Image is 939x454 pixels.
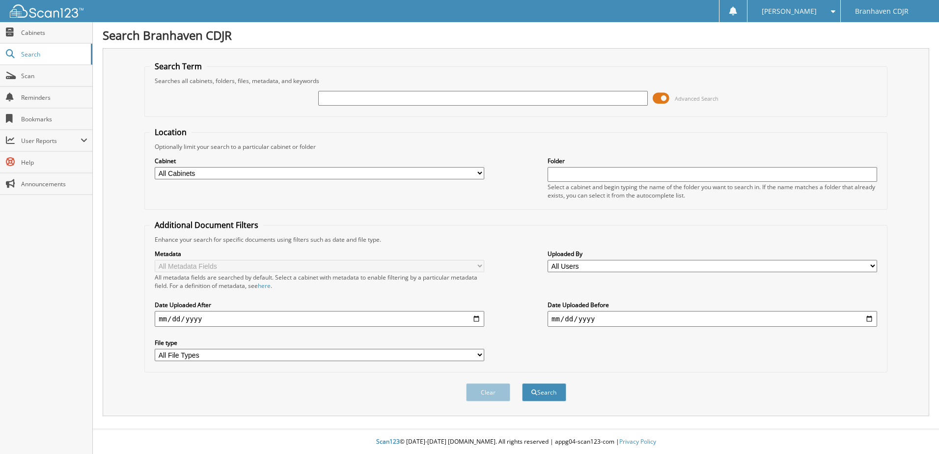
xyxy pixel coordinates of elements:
div: Enhance your search for specific documents using filters such as date and file type. [150,235,882,244]
input: end [548,311,877,327]
span: Branhaven CDJR [855,8,909,14]
span: Scan123 [376,437,400,446]
legend: Additional Document Filters [150,220,263,230]
span: Advanced Search [675,95,718,102]
span: Cabinets [21,28,87,37]
label: Date Uploaded Before [548,301,877,309]
label: File type [155,339,484,347]
button: Search [522,383,566,401]
span: Announcements [21,180,87,188]
span: Help [21,158,87,167]
label: Uploaded By [548,250,877,258]
span: Bookmarks [21,115,87,123]
label: Folder [548,157,877,165]
input: start [155,311,484,327]
span: User Reports [21,137,81,145]
div: Optionally limit your search to a particular cabinet or folder [150,142,882,151]
div: Select a cabinet and begin typing the name of the folder you want to search in. If the name match... [548,183,877,199]
span: [PERSON_NAME] [762,8,817,14]
a: Privacy Policy [619,437,656,446]
img: scan123-logo-white.svg [10,4,83,18]
button: Clear [466,383,510,401]
div: All metadata fields are searched by default. Select a cabinet with metadata to enable filtering b... [155,273,484,290]
h1: Search Branhaven CDJR [103,27,929,43]
label: Cabinet [155,157,484,165]
span: Scan [21,72,87,80]
label: Metadata [155,250,484,258]
legend: Location [150,127,192,138]
label: Date Uploaded After [155,301,484,309]
span: Reminders [21,93,87,102]
legend: Search Term [150,61,207,72]
span: Search [21,50,86,58]
div: Searches all cabinets, folders, files, metadata, and keywords [150,77,882,85]
a: here [258,282,271,290]
div: © [DATE]-[DATE] [DOMAIN_NAME]. All rights reserved | appg04-scan123-com | [93,430,939,454]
